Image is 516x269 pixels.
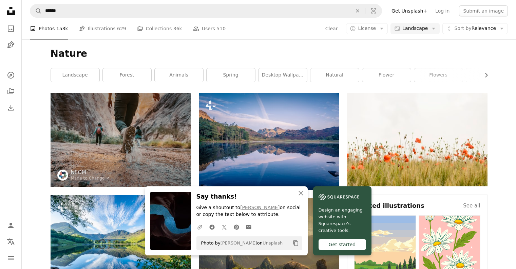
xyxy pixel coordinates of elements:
a: forest [103,68,151,82]
a: Collections [4,85,18,98]
a: spring [207,68,255,82]
a: mountain [466,68,515,82]
button: Copy to clipboard [290,237,302,249]
button: Submit an image [459,5,508,16]
img: a couple of people that are walking in the dirt [51,93,191,187]
img: Go to NEOM's profile [57,170,68,181]
a: Share on Facebook [206,220,218,234]
p: Give a shoutout to on social or copy the text below to attribute. [196,204,302,218]
h3: Say thanks! [196,192,302,202]
span: 629 [117,25,126,32]
a: Explore [4,68,18,82]
span: Relevance [454,25,496,32]
a: animals [155,68,203,82]
a: Collections 36k [137,18,182,39]
span: Sort by [454,26,471,31]
button: Menu [4,251,18,265]
a: Unsplash [263,240,283,246]
span: Design an engaging website with Squarespace’s creative tools. [319,207,366,234]
a: See all [463,202,480,210]
a: [PERSON_NAME] [221,240,257,246]
button: License [346,23,388,34]
span: License [358,26,376,31]
a: [PERSON_NAME] [240,205,280,210]
a: a couple of people that are walking in the dirt [51,137,191,143]
img: a lake surrounded by mountains and trees under a blue sky [199,93,339,190]
a: Share on Pinterest [230,220,243,234]
img: orange flowers [347,93,487,186]
a: NEOM [71,169,110,176]
a: Download History [4,101,18,115]
a: Made to Change ↗ [71,176,110,181]
a: landscape [51,68,99,82]
span: Landscape [402,25,428,32]
button: Clear [325,23,338,34]
button: Landscape [390,23,440,34]
span: 36k [173,25,182,32]
span: 510 [216,25,226,32]
button: Clear [350,4,365,17]
a: flowers [414,68,463,82]
a: Log in / Sign up [4,219,18,232]
a: Log in [431,5,454,16]
div: Get started [319,239,366,250]
a: Design an engaging website with Squarespace’s creative tools.Get started [313,186,371,255]
form: Find visuals sitewide [30,4,382,18]
a: Illustrations 629 [79,18,126,39]
h1: Nature [51,48,488,60]
a: flower [362,68,411,82]
a: A lake surrounded by mountains under a blue sky [51,238,191,245]
button: Sort byRelevance [442,23,508,34]
a: Users 510 [193,18,226,39]
a: Illustrations [4,38,18,52]
a: desktop wallpaper [259,68,307,82]
a: Get Unsplash+ [387,5,431,16]
button: Visual search [365,4,382,17]
button: Language [4,235,18,249]
a: Share on Twitter [218,220,230,234]
span: Photo by on [198,238,283,249]
a: a lake surrounded by mountains and trees under a blue sky [199,138,339,145]
h4: Related illustrations [354,202,424,210]
a: natural [310,68,359,82]
a: orange flowers [347,136,487,142]
img: file-1606177908946-d1eed1cbe4f5image [319,192,359,202]
button: Search Unsplash [30,4,42,17]
a: Share over email [243,220,255,234]
a: Photos [4,22,18,35]
button: scroll list to the right [480,68,488,82]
